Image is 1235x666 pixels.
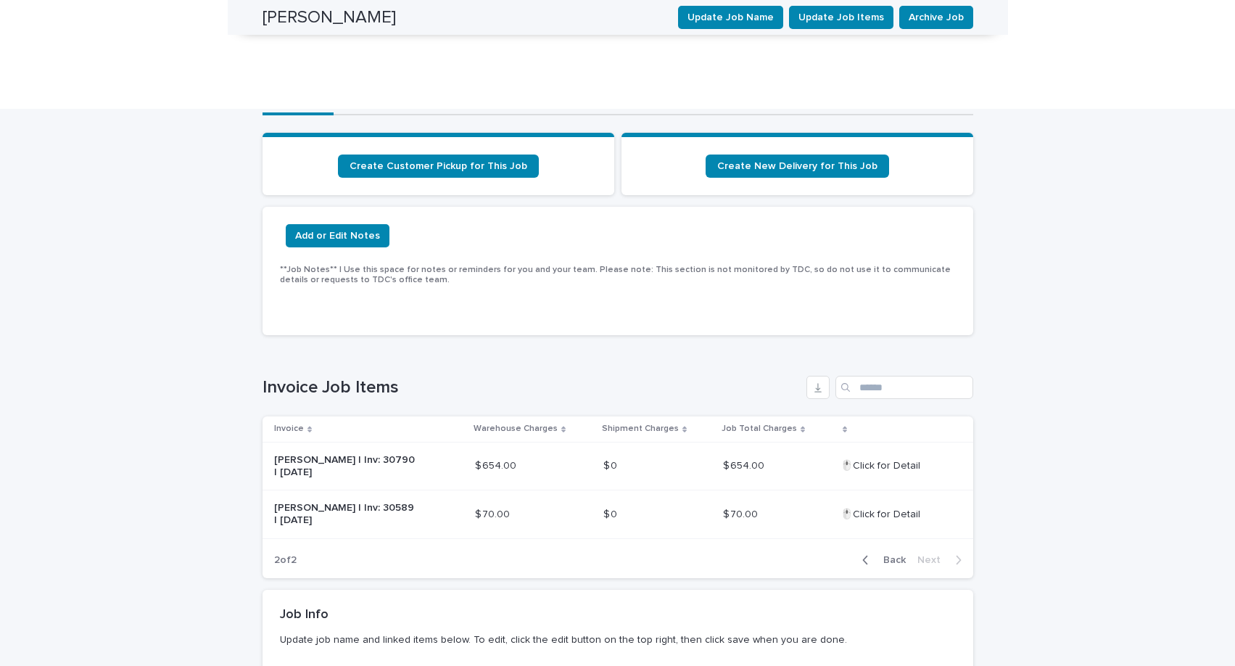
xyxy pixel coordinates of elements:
p: $ 70.00 [475,506,513,521]
span: Back [875,555,906,565]
span: Add or Edit Notes [295,229,380,243]
p: Warehouse Charges [474,421,558,437]
button: Next [912,554,973,567]
h2: [PERSON_NAME] [263,7,396,28]
p: 2 of 2 [263,543,308,578]
p: [PERSON_NAME] | Inv: 30790 | [DATE] [274,454,419,479]
input: Search [835,376,973,399]
p: $ 654.00 [475,457,519,472]
tr: [PERSON_NAME] | Inv: 30790 | [DATE]$ 654.00$ 654.00 $ 0$ 0 $ 654.00$ 654.00 🖱️Click for Detail🖱️C... [263,442,973,490]
p: Job Total Charges [722,421,797,437]
span: Update Job Items [798,10,884,25]
button: Archive Job [899,6,973,29]
p: Update job name and linked items below. To edit, click the edit button on the top right, then cli... [280,633,950,646]
button: Add or Edit Notes [286,224,389,247]
p: $ 654.00 [723,457,767,472]
p: 🖱️Click for Detail [840,457,923,472]
p: $ 70.00 [723,506,761,521]
p: Shipment Charges [602,421,679,437]
p: $ 0 [603,457,620,472]
p: $ 0 [603,506,620,521]
p: [PERSON_NAME] | Inv: 30589 | [DATE] [274,502,419,527]
p: Invoice [274,421,304,437]
h2: Job Info [280,607,329,623]
tr: [PERSON_NAME] | Inv: 30589 | [DATE]$ 70.00$ 70.00 $ 0$ 0 $ 70.00$ 70.00 🖱️Click for Detail🖱️Click... [263,490,973,539]
span: Create Customer Pickup for This Job [350,161,527,171]
button: Back [851,554,912,567]
span: Create New Delivery for This Job [717,161,877,171]
a: Create Customer Pickup for This Job [338,155,539,178]
a: Create New Delivery for This Job [706,155,889,178]
span: Update Job Name [687,10,774,25]
span: Next [917,555,949,565]
span: Archive Job [909,10,964,25]
span: **Job Notes** | Use this space for notes or reminders for you and your team. Please note: This se... [280,266,951,284]
button: Update Job Items [789,6,893,29]
button: Update Job Name [678,6,783,29]
h1: Invoice Job Items [263,377,801,398]
p: 🖱️Click for Detail [840,506,923,521]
